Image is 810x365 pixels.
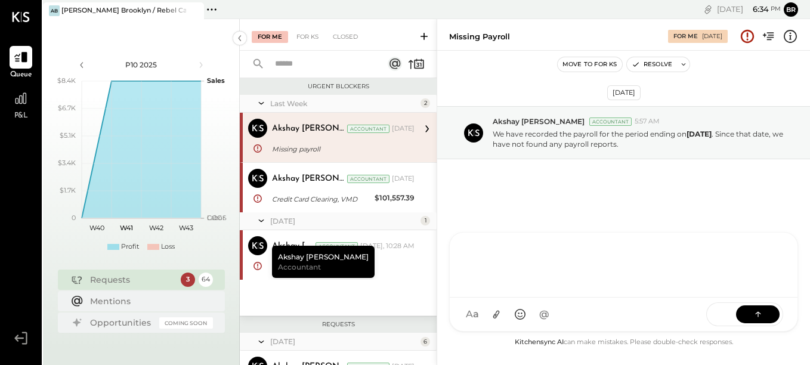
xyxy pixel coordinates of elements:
div: Akshay [PERSON_NAME] [272,240,313,252]
a: Queue [1,46,41,81]
div: Urgent Blockers [246,82,431,91]
span: pm [771,5,781,13]
button: Resolve [627,57,677,72]
div: copy link [702,3,714,16]
div: [DATE] [270,216,418,226]
div: Akshay [PERSON_NAME] [272,123,345,135]
button: Aa [462,304,483,325]
div: Mentions [90,295,207,307]
div: $101,557.39 [375,192,415,204]
div: Accountant [347,175,389,183]
div: Requests [90,274,175,286]
span: SEND [707,299,736,330]
button: Move to for ks [558,57,622,72]
div: Akshay [PERSON_NAME] [272,173,345,185]
div: Accountant [347,125,389,133]
div: 1 [421,216,430,225]
text: $1.7K [60,186,76,194]
div: [PERSON_NAME] Brooklyn / Rebel Cafe [61,6,186,16]
text: $8.4K [57,76,76,85]
div: [DATE] [702,32,722,41]
div: Last Week [270,98,418,109]
div: Missing payroll [449,31,510,42]
div: [DATE] [270,336,418,347]
text: Labor [207,214,225,222]
text: $5.1K [60,131,76,140]
text: $6.7K [58,104,76,112]
div: Credit Card Clearing, VMD [272,193,371,205]
div: AB [49,5,60,16]
div: [DATE] [392,124,415,134]
div: Coming Soon [159,317,213,329]
text: W41 [120,224,133,232]
div: [DATE] [717,4,781,15]
div: [DATE] [607,85,641,100]
span: @ [539,308,549,320]
button: Br [784,2,798,17]
text: $3.4K [58,159,76,167]
div: For KS [290,31,324,43]
div: 64 [199,273,213,287]
div: Loss [161,242,175,252]
div: 2 [421,98,430,108]
div: For Me [252,31,288,43]
span: a [473,308,479,320]
div: 3 [181,273,195,287]
text: Sales [207,76,225,85]
div: [DATE] [392,174,415,184]
p: We have recorded the payroll for the period ending on . Since that date, we have not found any pa... [493,129,785,149]
span: 5:57 AM [635,117,660,126]
span: 6 : 34 [745,4,769,15]
strong: [DATE] [687,129,712,138]
div: Accountant [589,117,632,126]
div: Akshay [PERSON_NAME] [272,246,375,278]
span: Akshay [PERSON_NAME] [493,116,585,126]
text: W42 [149,224,163,232]
span: Accountant [278,262,321,272]
button: @ [533,304,555,325]
div: Accountant [316,242,358,250]
span: P&L [14,111,28,122]
text: W43 [179,224,193,232]
div: Profit [121,242,139,252]
div: P10 2025 [91,60,192,70]
text: 0 [72,214,76,222]
div: [DATE], 10:28 AM [360,242,415,251]
div: Missing payroll [272,143,411,155]
div: Closed [327,31,364,43]
div: 6 [421,337,430,347]
text: W40 [89,224,104,232]
span: Queue [10,70,32,81]
a: P&L [1,87,41,122]
div: Opportunities [90,317,153,329]
div: Requests [246,320,431,329]
div: For Me [673,32,698,41]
